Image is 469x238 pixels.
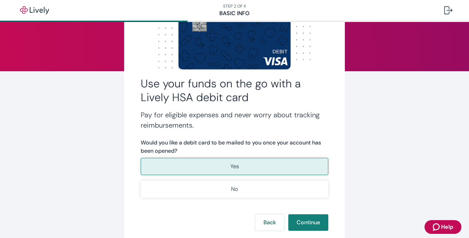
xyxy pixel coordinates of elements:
[230,162,239,171] p: Yes
[425,220,461,234] button: Zendesk support iconHelp
[141,158,328,175] button: Yes
[141,139,328,155] label: Would you like a debit card to be mailed to you once your account has been opened?
[231,185,238,193] p: No
[439,2,458,19] button: Log out
[141,110,328,130] h4: Pay for eligible expenses and never worry about tracking reimbursements.
[141,77,328,104] h2: Use your funds on the go with a Lively HSA debit card
[255,214,284,231] button: Back
[141,181,328,198] button: No
[15,6,54,14] img: Lively
[441,223,453,231] span: Help
[288,214,328,231] button: Continue
[433,223,441,231] svg: Zendesk support icon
